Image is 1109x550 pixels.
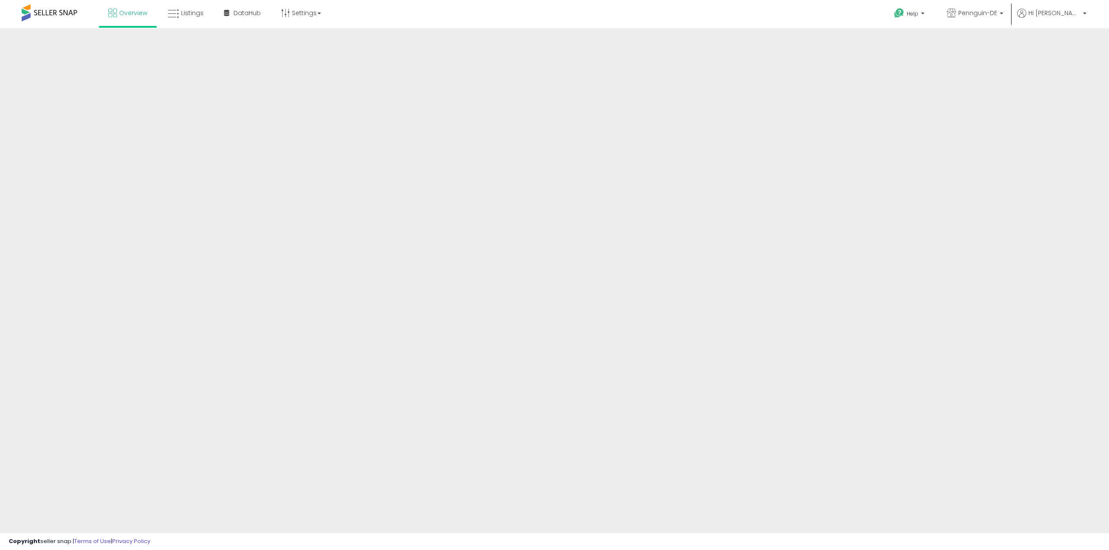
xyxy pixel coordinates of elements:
[887,1,933,28] a: Help
[958,9,997,17] span: Pennguin-DE
[907,10,918,17] span: Help
[1028,9,1080,17] span: Hi [PERSON_NAME]
[181,9,204,17] span: Listings
[119,9,147,17] span: Overview
[894,8,905,19] i: Get Help
[1017,9,1086,28] a: Hi [PERSON_NAME]
[233,9,261,17] span: DataHub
